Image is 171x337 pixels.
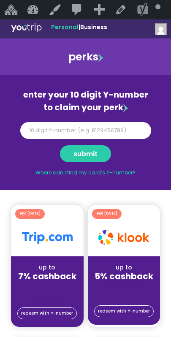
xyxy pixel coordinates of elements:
div: up to [88,263,160,272]
div: 5% cashback [88,272,160,280]
a: Where can I find my card’s Y-number? [35,169,136,176]
div: placeholder [88,280,160,289]
span: redeem with Y-number [98,309,150,313]
div: 7% cashback [11,272,84,280]
span: | [51,23,107,31]
button: submit [60,145,111,162]
div: enter your 10 digit Y-number to claim your perk [20,88,151,114]
span: up to [39,263,55,272]
div: perks [1,49,170,64]
a: Hi, [149,19,171,39]
input: 10 digit Y-number (e.g. 8123456789) [20,122,151,139]
form: Y Number [20,122,151,168]
span: redeem with Y-number [21,311,73,315]
a: redeem with Y-number [17,307,77,319]
div: end [DATE] [96,211,117,217]
span: Personal [51,23,79,31]
a: redeem with Y-number [94,305,154,317]
a: Business [80,23,107,31]
div: end [DATE] [19,211,41,217]
div: placeholder [11,298,84,307]
span: submit [73,152,98,156]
